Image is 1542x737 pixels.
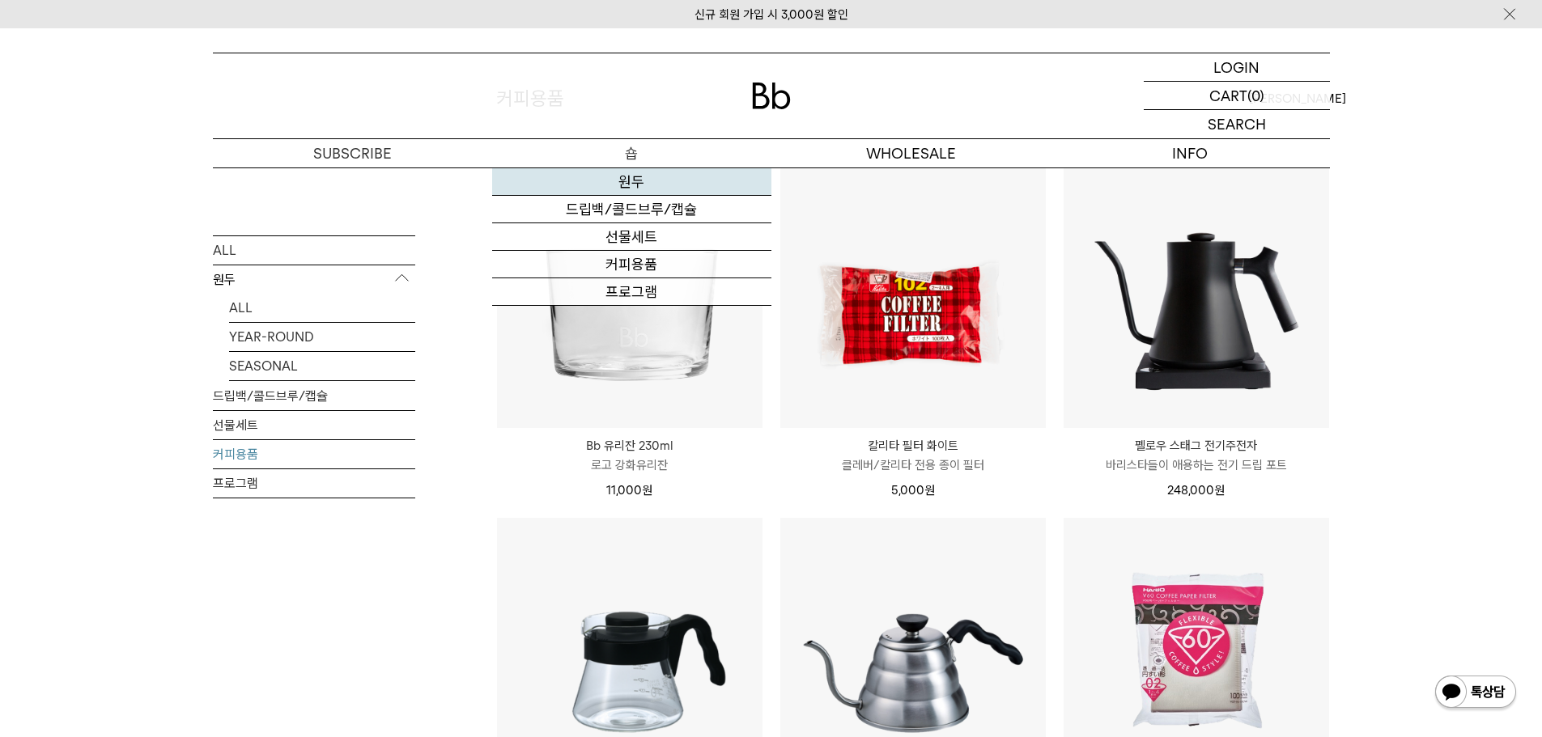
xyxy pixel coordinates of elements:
[924,483,935,498] span: 원
[229,322,415,350] a: YEAR-ROUND
[1434,674,1518,713] img: 카카오톡 채널 1:1 채팅 버튼
[1064,436,1329,475] a: 펠로우 스태그 전기주전자 바리스타들이 애용하는 전기 드립 포트
[213,410,415,438] a: 선물세트
[213,439,415,468] a: 커피용품
[213,468,415,497] a: 프로그램
[213,265,415,294] p: 원두
[492,168,771,196] a: 원두
[1144,82,1330,110] a: CART (0)
[497,455,763,475] p: 로고 강화유리잔
[492,139,771,167] a: 숍
[1214,483,1225,498] span: 원
[1064,436,1329,455] p: 펠로우 스태그 전기주전자
[213,381,415,409] a: 드립백/콜드브루/캡슐
[780,436,1046,455] p: 칼리타 필터 화이트
[492,223,771,251] a: 선물세트
[1247,82,1264,109] p: (0)
[1209,82,1247,109] p: CART
[1064,455,1329,475] p: 바리스타들이 애용하는 전기 드립 포트
[891,483,935,498] span: 5,000
[1167,483,1225,498] span: 248,000
[497,436,763,455] p: Bb 유리잔 230ml
[497,436,763,475] a: Bb 유리잔 230ml 로고 강화유리잔
[780,436,1046,475] a: 칼리타 필터 화이트 클레버/칼리타 전용 종이 필터
[752,83,791,109] img: 로고
[1213,53,1260,81] p: LOGIN
[213,235,415,264] a: ALL
[780,163,1046,428] img: 칼리타 필터 화이트
[213,139,492,167] a: SUBSCRIBE
[642,483,652,498] span: 원
[229,351,415,379] a: SEASONAL
[492,278,771,306] a: 프로그램
[1051,139,1330,167] p: INFO
[492,251,771,278] a: 커피용품
[771,139,1051,167] p: WHOLESALE
[1064,163,1329,428] img: 펠로우 스태그 전기주전자
[1208,110,1266,138] p: SEARCH
[492,196,771,223] a: 드립백/콜드브루/캡슐
[1144,53,1330,82] a: LOGIN
[229,293,415,321] a: ALL
[606,483,652,498] span: 11,000
[780,455,1046,475] p: 클레버/칼리타 전용 종이 필터
[695,7,848,22] a: 신규 회원 가입 시 3,000원 할인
